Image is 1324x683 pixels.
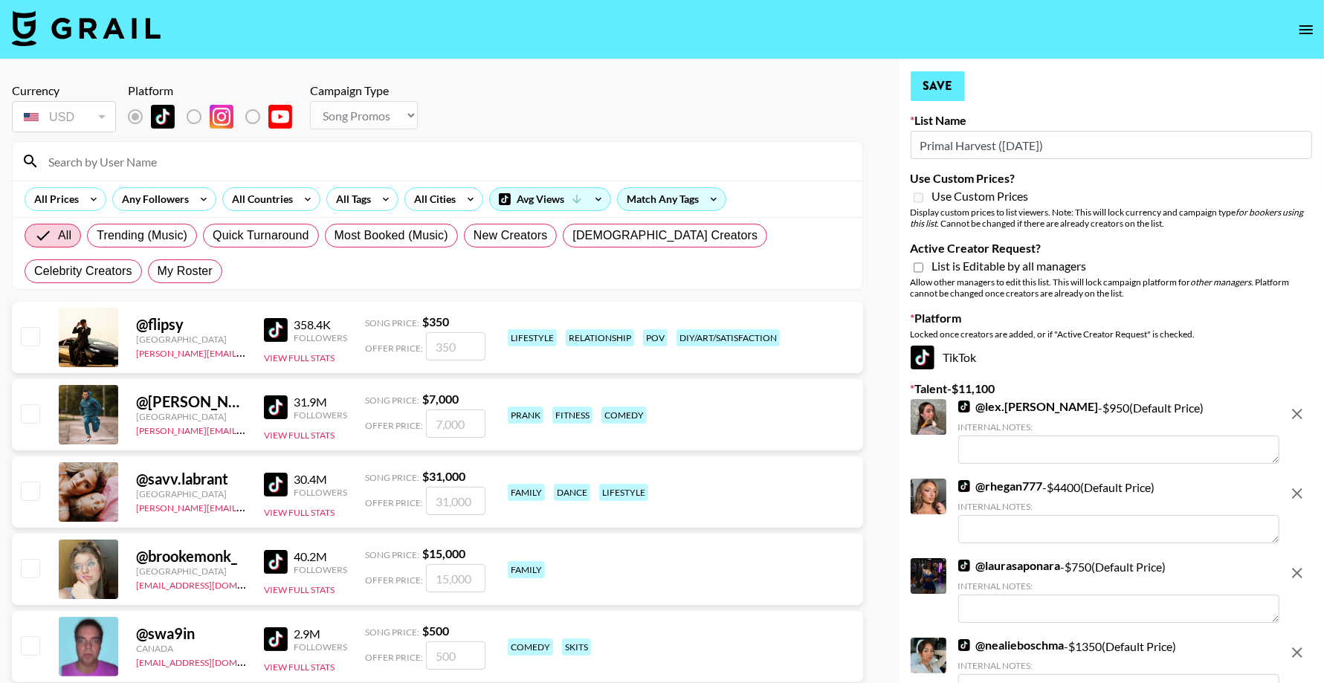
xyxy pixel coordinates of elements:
strong: $ 15,000 [422,546,465,560]
img: TikTok [264,627,288,651]
button: remove [1282,399,1312,429]
span: Song Price: [365,317,419,328]
div: prank [508,407,543,424]
div: Currency [12,83,116,98]
img: TikTok [958,401,970,412]
span: Trending (Music) [97,227,187,245]
a: @laurasaponara [958,558,1061,573]
div: - $ 950 (Default Price) [958,399,1279,464]
strong: $ 500 [422,624,449,638]
a: [EMAIL_ADDRESS][DOMAIN_NAME] [136,654,285,668]
input: 500 [426,641,485,670]
div: lifestyle [599,484,648,501]
input: Search by User Name [39,149,853,173]
button: View Full Stats [264,352,335,363]
div: [GEOGRAPHIC_DATA] [136,334,246,345]
div: lifestyle [508,329,557,346]
img: YouTube [268,105,292,129]
span: List is Editable by all managers [932,259,1087,273]
div: - $ 4400 (Default Price) [958,479,1279,543]
button: View Full Stats [264,661,335,673]
div: dance [554,484,590,501]
span: All [58,227,71,245]
span: Song Price: [365,472,419,483]
div: - $ 750 (Default Price) [958,558,1279,623]
label: Use Custom Prices? [911,171,1312,186]
img: TikTok [264,395,288,419]
em: for bookers using this list [911,207,1304,229]
span: Song Price: [365,627,419,638]
span: Quick Turnaround [213,227,309,245]
div: Internal Notes: [958,421,1279,433]
img: Grail Talent [12,10,161,46]
a: [PERSON_NAME][EMAIL_ADDRESS][DOMAIN_NAME] [136,345,356,359]
div: Followers [294,641,347,653]
img: TikTok [264,318,288,342]
div: USD [15,104,113,130]
button: View Full Stats [264,584,335,595]
div: [GEOGRAPHIC_DATA] [136,488,246,499]
div: comedy [601,407,647,424]
div: diy/art/satisfaction [676,329,780,346]
div: fitness [552,407,592,424]
div: family [508,484,545,501]
input: 7,000 [426,410,485,438]
span: Offer Price: [365,497,423,508]
div: All Countries [223,188,296,210]
label: List Name [911,113,1312,128]
div: @ flipsy [136,315,246,334]
a: @rhegan777 [958,479,1043,493]
input: 15,000 [426,564,485,592]
img: TikTok [958,560,970,572]
div: [GEOGRAPHIC_DATA] [136,411,246,422]
div: Locked once creators are added, or if "Active Creator Request" is checked. [911,328,1312,340]
strong: $ 7,000 [422,392,459,406]
div: 31.9M [294,395,347,410]
div: Platform [128,83,304,98]
div: All Tags [327,188,374,210]
div: Followers [294,487,347,498]
button: View Full Stats [264,507,335,518]
div: All Prices [25,188,82,210]
span: Celebrity Creators [34,262,132,280]
em: other managers [1191,276,1252,288]
span: Offer Price: [365,343,423,354]
a: @nealieboschma [958,638,1065,653]
div: Followers [294,332,347,343]
img: TikTok [911,346,934,369]
img: TikTok [264,473,288,496]
img: TikTok [151,105,175,129]
span: Offer Price: [365,574,423,586]
div: comedy [508,638,553,656]
div: Remove selected talent to change your currency [12,98,116,135]
input: 31,000 [426,487,485,515]
div: Canada [136,643,246,654]
strong: $ 350 [422,314,449,328]
button: remove [1282,479,1312,508]
div: Followers [294,410,347,421]
img: TikTok [264,550,288,574]
div: Avg Views [490,188,610,210]
div: Any Followers [113,188,192,210]
div: 40.2M [294,549,347,564]
a: [PERSON_NAME][EMAIL_ADDRESS][DOMAIN_NAME] [136,422,356,436]
div: Campaign Type [310,83,418,98]
strong: $ 31,000 [422,469,465,483]
a: [PERSON_NAME][EMAIL_ADDRESS][DOMAIN_NAME] [136,499,356,514]
div: [GEOGRAPHIC_DATA] [136,566,246,577]
label: Active Creator Request? [911,241,1312,256]
span: Offer Price: [365,652,423,663]
div: Internal Notes: [958,501,1279,512]
button: Save [911,71,965,101]
span: [DEMOGRAPHIC_DATA] Creators [572,227,758,245]
button: remove [1282,558,1312,588]
div: All Cities [405,188,459,210]
div: Remove selected talent to change platforms [128,101,304,132]
button: View Full Stats [264,430,335,441]
div: 30.4M [294,472,347,487]
button: open drawer [1291,15,1321,45]
input: 350 [426,332,485,360]
span: Song Price: [365,549,419,560]
div: relationship [566,329,634,346]
div: Allow other managers to edit this list. This will lock campaign platform for . Platform cannot be... [911,276,1312,299]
